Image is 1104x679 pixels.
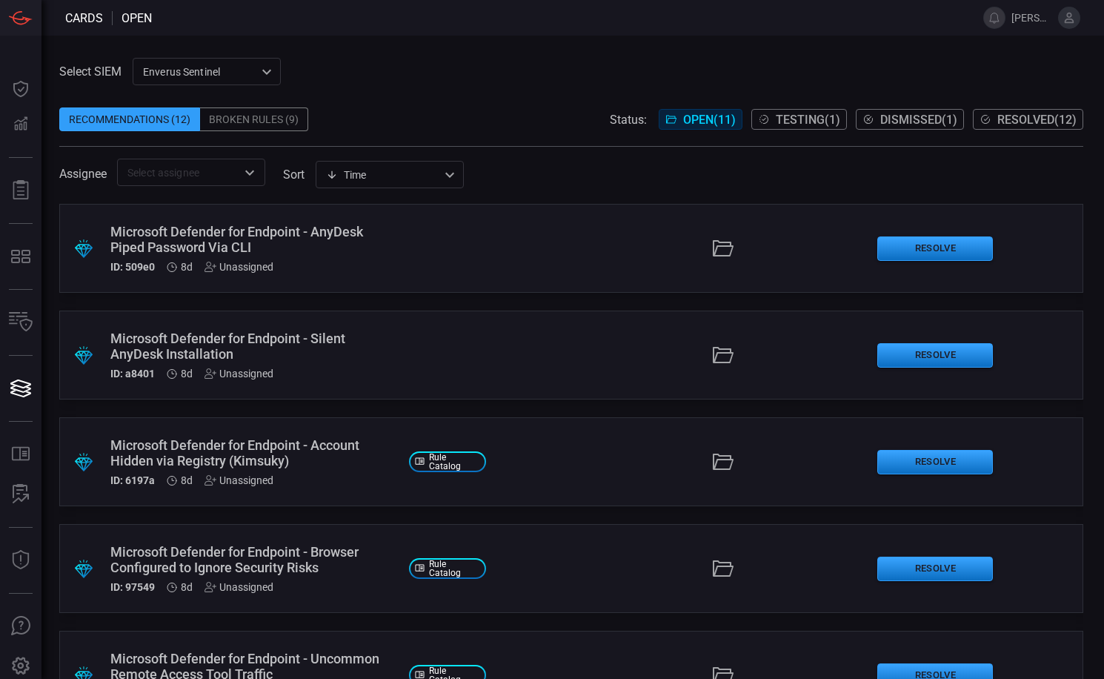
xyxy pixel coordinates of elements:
h5: ID: 6197a [110,474,155,486]
span: Dismissed ( 1 ) [880,113,957,127]
button: Resolve [877,343,993,368]
button: Open(11) [659,109,742,130]
div: Microsoft Defender for Endpoint - Browser Configured to Ignore Security Risks [110,544,397,575]
label: sort [283,168,305,182]
button: Open [239,162,260,183]
button: ALERT ANALYSIS [3,477,39,512]
span: Assignee [59,167,107,181]
div: Recommendations (12) [59,107,200,131]
div: Unassigned [204,474,273,486]
button: Resolved(12) [973,109,1083,130]
button: Detections [3,107,39,142]
div: Microsoft Defender for Endpoint - Silent AnyDesk Installation [110,331,397,362]
span: Status: [610,113,647,127]
div: Unassigned [204,368,273,380]
button: Dashboard [3,71,39,107]
button: Threat Intelligence [3,543,39,578]
p: Enverus Sentinel [143,64,257,79]
button: MITRE - Detection Posture [3,239,39,274]
button: Cards [3,371,39,406]
span: Sep 21, 2025 12:08 AM [181,581,193,593]
span: Rule Catalog [429,560,479,577]
span: Testing ( 1 ) [776,113,840,127]
span: Rule Catalog [429,453,479,471]
div: Microsoft Defender for Endpoint - Account Hidden via Registry (Kimsuky) [110,437,397,468]
input: Select assignee [122,163,236,182]
span: Resolved ( 12 ) [997,113,1077,127]
span: Cards [65,11,103,25]
h5: ID: 509e0 [110,261,155,273]
span: Open ( 11 ) [683,113,736,127]
div: Time [326,168,440,182]
button: Ask Us A Question [3,609,39,644]
span: Sep 21, 2025 12:08 AM [181,368,193,380]
button: Resolve [877,450,993,474]
span: Sep 21, 2025 12:08 AM [181,261,193,273]
div: Broken Rules (9) [200,107,308,131]
span: Sep 21, 2025 12:08 AM [181,474,193,486]
button: Reports [3,173,39,208]
div: Unassigned [204,581,273,593]
div: Unassigned [204,261,273,273]
button: Rule Catalog [3,437,39,472]
button: Resolve [877,236,993,261]
button: Inventory [3,305,39,340]
span: [PERSON_NAME].[PERSON_NAME] [1011,12,1052,24]
button: Dismissed(1) [856,109,964,130]
button: Testing(1) [751,109,847,130]
button: Resolve [877,557,993,581]
label: Select SIEM [59,64,122,79]
h5: ID: a8401 [110,368,155,380]
h5: ID: 97549 [110,581,155,593]
div: Microsoft Defender for Endpoint - AnyDesk Piped Password Via CLI [110,224,397,255]
span: open [122,11,152,25]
